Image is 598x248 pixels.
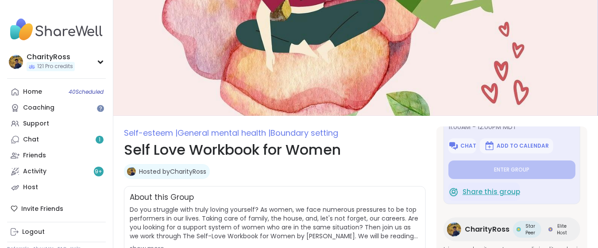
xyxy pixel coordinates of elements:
[139,167,206,176] a: Hosted byCharityRoss
[7,100,106,116] a: Coaching
[37,63,73,70] span: 121 Pro credits
[448,183,520,201] button: Share this group
[130,192,194,203] h2: About this Group
[480,138,553,153] button: Add to Calendar
[27,52,75,62] div: CharityRoss
[463,187,520,197] span: Share this group
[130,205,420,240] span: Do you struggle with truly loving yourself? As women, we face numerous pressures to be top perfor...
[69,88,104,95] span: 40 Scheduled
[448,187,459,197] img: ShareWell Logomark
[95,168,103,176] span: 9 +
[7,224,106,240] a: Logout
[517,227,521,232] img: Star Peer
[270,127,338,138] span: Boundary setting
[7,132,106,148] a: Chat1
[448,160,575,179] button: Enter group
[23,88,42,96] div: Home
[447,222,461,237] img: CharityRoss
[448,141,459,151] img: ShareWell Logomark
[7,164,106,179] a: Activity9+
[124,139,426,160] h1: Self Love Workbook for Women
[23,151,46,160] div: Friends
[7,14,106,45] img: ShareWell Nav Logo
[124,127,177,138] span: Self-esteem |
[23,167,46,176] div: Activity
[497,142,549,149] span: Add to Calendar
[22,228,45,237] div: Logout
[555,223,570,236] span: Elite Host
[7,179,106,195] a: Host
[461,142,477,149] span: Chat
[23,183,38,192] div: Host
[448,138,476,153] button: Chat
[23,135,39,144] div: Chat
[7,116,106,132] a: Support
[523,223,538,236] span: Star Peer
[23,103,54,112] div: Coaching
[444,217,580,241] a: CharityRossCharityRossStar PeerStar PeerElite HostElite Host
[23,119,49,128] div: Support
[99,136,100,144] span: 1
[494,166,530,173] span: Enter group
[7,148,106,164] a: Friends
[97,105,104,112] iframe: Spotlight
[484,141,495,151] img: ShareWell Logomark
[465,224,509,235] span: CharityRoss
[448,122,575,131] span: 11:00AM - 12:00PM MDT
[127,167,136,176] img: CharityRoss
[177,127,270,138] span: General mental health |
[9,55,23,69] img: CharityRoss
[7,201,106,217] div: Invite Friends
[548,227,553,232] img: Elite Host
[7,84,106,100] a: Home40Scheduled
